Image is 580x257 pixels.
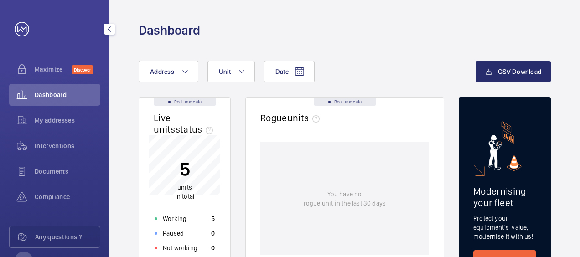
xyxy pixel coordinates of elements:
span: Interventions [35,141,100,150]
p: 0 [211,243,215,252]
span: Address [150,68,174,75]
p: You have no rogue unit in the last 30 days [304,190,386,208]
span: Maximize [35,65,72,74]
span: units [177,184,192,191]
p: Protect your equipment's value, modernise it with us! [473,214,536,241]
div: Real time data [314,98,376,106]
button: CSV Download [476,61,551,82]
p: 5 [175,158,194,180]
button: Date [264,61,315,82]
p: 0 [211,229,215,238]
span: Documents [35,167,100,176]
p: 5 [211,214,215,223]
img: marketing-card.svg [488,121,522,171]
span: Discover [72,65,93,74]
h2: Live units [154,112,217,135]
h2: Modernising your fleet [473,185,536,208]
p: Paused [163,229,184,238]
span: Compliance [35,192,100,201]
p: Working [163,214,186,223]
span: Date [275,68,289,75]
span: Any questions ? [35,232,100,242]
h1: Dashboard [139,22,200,39]
span: status [176,123,217,135]
h2: Rogue [260,112,323,123]
span: Dashboard [35,90,100,99]
span: My addresses [35,116,100,125]
div: Real time data [154,98,216,106]
span: units [287,112,324,123]
span: Unit [219,68,231,75]
p: in total [175,183,194,201]
span: CSV Download [498,68,541,75]
button: Unit [207,61,255,82]
p: Not working [163,243,197,252]
button: Address [139,61,198,82]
